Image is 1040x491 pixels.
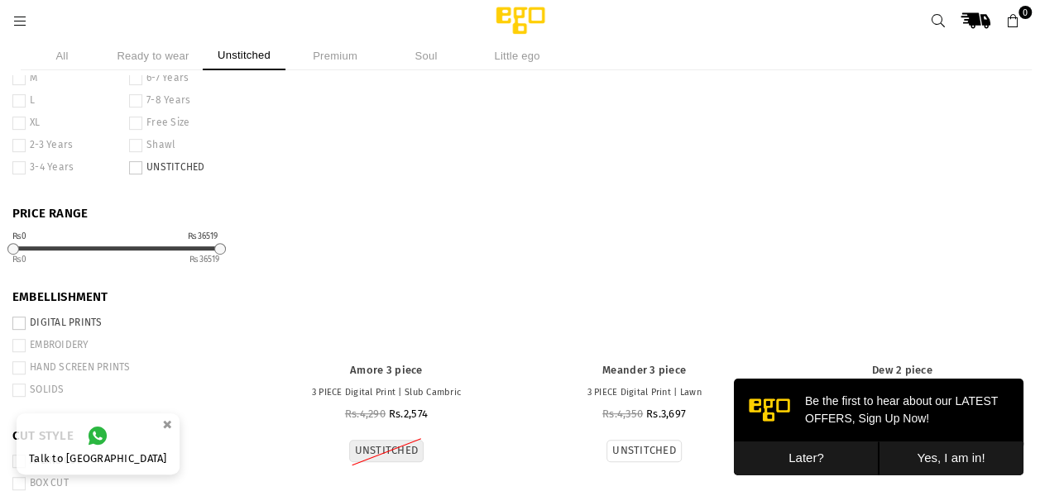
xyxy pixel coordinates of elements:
span: PRICE RANGE [12,206,236,222]
ins: 0 [12,255,27,265]
label: HAND SCREEN PRINTS [12,361,236,374]
span: Rs.4,350 [602,408,643,420]
li: Unstitched [203,41,285,70]
label: BOX CUT [12,477,236,490]
label: 6-7 Years [129,72,236,85]
span: CUT STYLE [12,428,236,445]
a: 0 [998,6,1028,36]
a: Meander 3 piece [528,364,761,378]
label: A-LINE CUT [12,455,236,468]
label: 2-3 Years [12,139,119,152]
label: 3-4 Years [12,161,119,174]
a: Amore 3 piece [270,364,503,378]
li: All [21,41,103,70]
div: ₨0 [12,232,27,241]
li: Premium [294,41,376,70]
label: Shawl [129,139,236,152]
label: UNSTITCHED [612,444,676,458]
li: Soul [385,41,467,70]
span: 0 [1018,6,1032,19]
a: Talk to [GEOGRAPHIC_DATA] [17,413,180,474]
button: Yes, I am in! [145,63,290,97]
label: SOLIDS [12,384,236,397]
img: Ego [450,4,591,37]
label: M [12,72,119,85]
p: 3 PIECE Digital Print | Lawn [528,386,761,400]
label: 7-8 Years [129,94,236,107]
label: Free Size [129,117,236,130]
a: Dew 2 piece [785,364,1018,378]
label: UNSTITCHED [129,161,236,174]
label: L [12,94,119,107]
div: ₨36519 [188,232,218,241]
p: 3 PIECE Digital Print | Slub Cambric [270,386,503,400]
label: UNSTITCHED [355,444,419,458]
ins: 36519 [189,255,219,265]
span: EMBELLISHMENT [12,289,236,306]
iframe: webpush-onsite [734,379,1023,474]
label: EMBROIDERY [12,339,236,352]
label: XL [12,117,119,130]
span: Rs.2,574 [389,408,428,420]
span: Rs.4,290 [345,408,386,420]
a: Menu [5,14,35,26]
label: DIGITAL PRINTS [12,317,236,330]
button: × [157,411,177,438]
span: Rs.3,697 [646,408,686,420]
a: Search [923,6,953,36]
li: Little ego [476,41,558,70]
li: Ready to wear [112,41,194,70]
